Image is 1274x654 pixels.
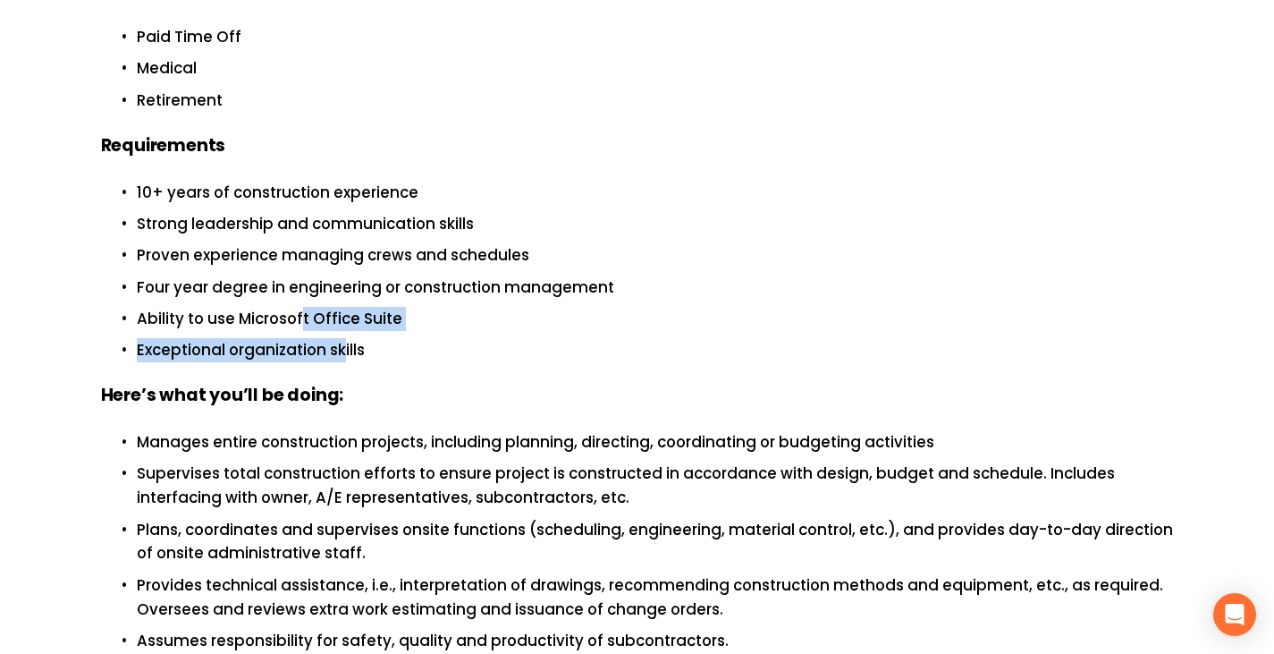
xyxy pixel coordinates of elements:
p: Medical [137,56,1174,81]
p: Four year degree in engineering or construction management [137,276,1174,300]
strong: Here’s what you’ll be doing: [101,382,344,412]
div: Open Intercom Messenger [1213,593,1256,636]
strong: Requirements [101,132,226,162]
p: Exceptional organization skills [137,338,1174,362]
p: 10+ years of construction experience [137,181,1174,205]
p: Ability to use Microsoft Office Suite [137,307,1174,331]
p: Proven experience managing crews and schedules [137,243,1174,268]
p: Paid Time Off [137,25,1174,49]
p: Provides technical assistance, i.e., interpretation of drawings, recommending construction method... [137,573,1174,622]
p: Plans, coordinates and supervises onsite functions (scheduling, engineering, material control, et... [137,518,1174,566]
p: Retirement [137,89,1174,113]
p: Manages entire construction projects, including planning, directing, coordinating or budgeting ac... [137,430,1174,454]
p: Assumes responsibility for safety, quality and productivity of subcontractors. [137,629,1174,653]
p: Supervises total construction efforts to ensure project is constructed in accordance with design,... [137,462,1174,510]
p: Strong leadership and communication skills [137,212,1174,236]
